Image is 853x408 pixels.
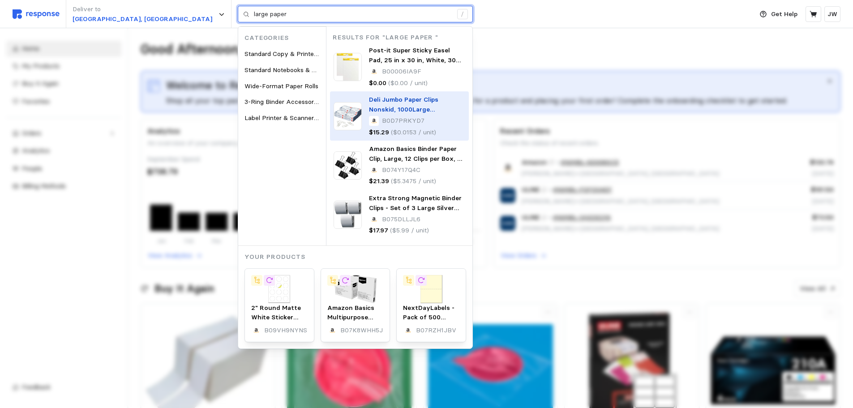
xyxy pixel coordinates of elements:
img: 614STXD2OgL._AC_SX679_.jpg [251,275,308,303]
p: B075DLLJL6 [382,215,420,224]
span: Extra Strong Magnetic Binder Clips - Set of 3 Large Silver Clips for Fridge, Office, and Home Use [369,194,462,231]
p: Get Help [771,9,797,19]
p: $17.97 [369,226,388,236]
p: B09VH9NYNS [264,326,307,335]
img: 610M7Gw+REL._AC_SY300_SX300_.jpg [334,151,362,180]
p: ($0.0153 / unit) [391,128,436,137]
img: 71-uAPcA4RL.__AC_SX300_SY300_QL70_FMwebp_.jpg [334,201,362,229]
img: 71yKhJpWLnS.__AC_SX300_SY300_QL70_ML2_.jpg [327,275,384,303]
button: JW [824,6,840,22]
p: B00006IA9F [382,67,421,77]
p: ($5.3475 / unit) [391,176,436,186]
p: B074Y17Q4C [382,165,420,175]
span: 2" Round Matte White Sticker Label, Laser/Inkjet Printing - Letter Size, 200 Sheets [251,304,303,360]
p: ($0.00 / unit) [388,78,428,88]
div: / [457,9,468,20]
img: 51g53KsQKFL._AC_SX425_.jpg [403,275,459,303]
p: B07RZH1JBV [416,326,456,335]
span: Standard Copy & Printer Paper [244,50,335,58]
p: Your Products [244,252,472,262]
span: Deli Jumbo Paper Clips Nonskid, 1000 [369,95,438,113]
p: B07K8WHH5J [340,326,383,335]
input: Search for a product name or SKU [254,6,452,22]
span: Amazon Basics Binder Paper Clip, Large, 12 Clips per Box, 4-Pack [369,145,464,172]
img: 71qWe8+R7VL._AC_SX679_.jpg [334,102,362,130]
span: Standard Notebooks & Notepads [244,66,339,74]
p: [GEOGRAPHIC_DATA], [GEOGRAPHIC_DATA] [73,14,212,24]
img: svg%3e [13,9,60,19]
img: 71EHbgHjWnL.__AC_SX300_SY300_QL70_ML2_.jpg [334,53,362,81]
p: JW [827,9,837,19]
button: Get Help [754,6,803,23]
span: Label Printer & Scanner Accessories [244,114,351,122]
p: ($5.99 / unit) [390,226,429,236]
span: 3-Ring Binder Accessories [244,98,322,106]
p: $15.29 [369,128,389,137]
p: $0.00 [369,78,386,88]
p: B0D7PRKYD7 [382,116,424,126]
p: $21.39 [369,176,389,186]
span: Post-it Super Sticky Easel Pad, 25 in x 30 in, White, 30 Sheets/Pad, 2 Pad/Pack, Large White Prem... [369,46,461,103]
span: NextDayLabels - Pack of 500 Sheets, 8-1/2 x 11" Letter Size Perforated Paper (Canary, Perf @ 5-1/2") [403,304,457,370]
p: Categories [244,33,326,43]
p: Results for "large paper " [333,33,472,43]
p: Deliver to [73,4,212,14]
span: Wide-Format Paper Rolls [244,82,318,90]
